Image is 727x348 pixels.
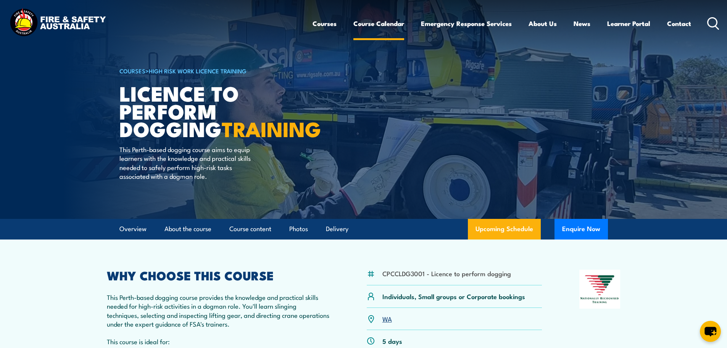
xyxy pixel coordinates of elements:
a: Overview [119,219,147,239]
a: Upcoming Schedule [468,219,541,240]
a: Emergency Response Services [421,13,512,34]
a: Courses [313,13,337,34]
p: This Perth-based dogging course aims to equip learners with the knowledge and practical skills ne... [119,145,259,181]
a: COURSES [119,66,145,75]
a: High Risk Work Licence Training [149,66,247,75]
a: Course Calendar [353,13,404,34]
a: About the course [164,219,211,239]
p: This Perth-based dogging course provides the knowledge and practical skills needed for high-risk ... [107,293,330,329]
li: CPCCLDG3001 - Licence to perform dogging [382,269,511,278]
a: News [574,13,590,34]
h6: > [119,66,308,75]
strong: TRAINING [222,112,321,144]
img: Nationally Recognised Training logo. [579,270,621,309]
p: Individuals, Small groups or Corporate bookings [382,292,525,301]
p: 5 days [382,337,402,345]
button: chat-button [700,321,721,342]
a: About Us [529,13,557,34]
p: This course is ideal for: [107,337,330,346]
a: Delivery [326,219,348,239]
h2: WHY CHOOSE THIS COURSE [107,270,330,280]
a: Photos [289,219,308,239]
button: Enquire Now [555,219,608,240]
a: Contact [667,13,691,34]
h1: Licence to Perform Dogging [119,84,308,138]
a: Course content [229,219,271,239]
a: WA [382,314,392,323]
a: Learner Portal [607,13,650,34]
